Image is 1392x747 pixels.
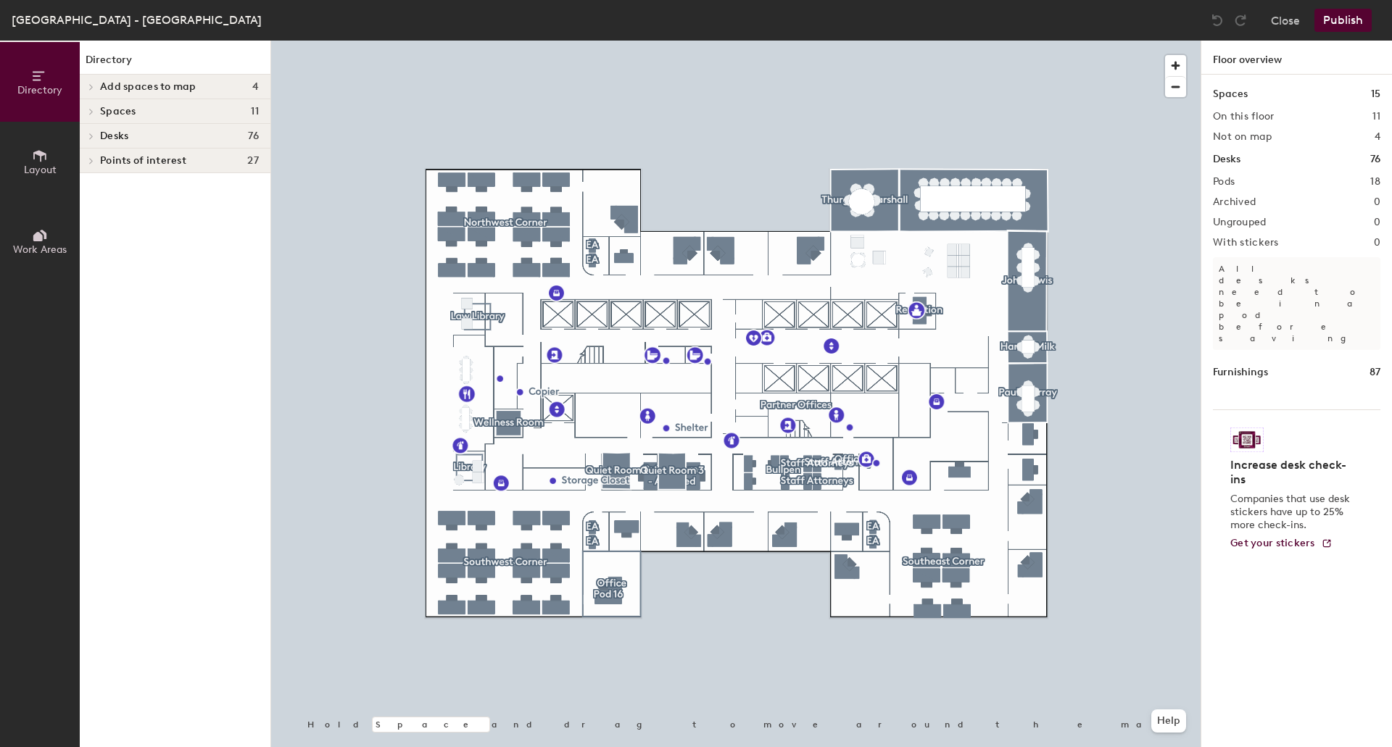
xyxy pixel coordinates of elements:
[1213,237,1279,249] h2: With stickers
[251,106,259,117] span: 11
[100,106,136,117] span: Spaces
[1213,257,1380,350] p: All desks need to be in a pod before saving
[1213,131,1272,143] h2: Not on map
[1230,427,1264,452] img: Sticker logo
[1230,538,1333,550] a: Get your stickers
[17,84,62,96] span: Directory
[1374,196,1380,208] h2: 0
[1371,86,1380,102] h1: 15
[100,81,196,93] span: Add spaces to map
[247,155,259,167] span: 27
[1230,458,1354,487] h4: Increase desk check-ins
[1372,111,1380,122] h2: 11
[248,130,259,142] span: 76
[252,81,259,93] span: 4
[80,52,270,75] h1: Directory
[1370,364,1380,380] h1: 87
[1213,217,1267,228] h2: Ungrouped
[1230,493,1354,532] p: Companies that use desk stickers have up to 25% more check-ins.
[1213,364,1268,380] h1: Furnishings
[1213,86,1248,102] h1: Spaces
[1374,217,1380,228] h2: 0
[1370,176,1380,188] h2: 18
[1213,151,1240,167] h1: Desks
[1374,237,1380,249] h2: 0
[13,243,67,256] span: Work Areas
[1314,9,1372,32] button: Publish
[24,164,57,176] span: Layout
[1151,709,1186,733] button: Help
[1213,176,1235,188] h2: Pods
[1233,13,1248,28] img: Redo
[1271,9,1300,32] button: Close
[1213,111,1275,122] h2: On this floor
[1375,131,1380,143] h2: 4
[100,130,128,142] span: Desks
[1370,151,1380,167] h1: 76
[1210,13,1225,28] img: Undo
[12,11,262,29] div: [GEOGRAPHIC_DATA] - [GEOGRAPHIC_DATA]
[1213,196,1256,208] h2: Archived
[1201,41,1392,75] h1: Floor overview
[1230,537,1315,549] span: Get your stickers
[100,155,186,167] span: Points of interest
